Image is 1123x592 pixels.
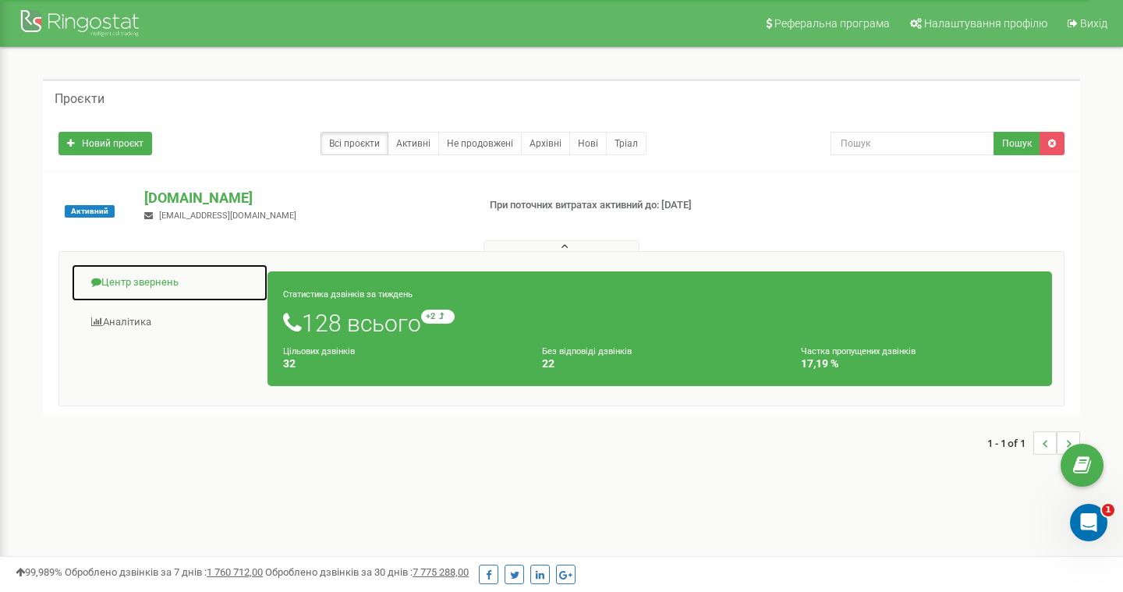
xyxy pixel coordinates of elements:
small: +2 [421,310,455,324]
a: Аналiтика [71,303,268,342]
p: При поточних витратах активний до: [DATE] [490,198,724,213]
h4: 32 [283,358,519,370]
h5: Проєкти [55,92,105,106]
a: Активні [388,132,439,155]
a: Тріал [606,132,647,155]
a: Архівні [521,132,570,155]
span: Вихід [1080,17,1107,30]
iframe: Intercom live chat [1070,504,1107,541]
span: Реферальна програма [774,17,890,30]
a: Новий проєкт [58,132,152,155]
h1: 128 всього [283,310,1036,336]
small: Статистика дзвінків за тиждень [283,289,413,300]
span: Оброблено дзвінків за 7 днів : [65,566,263,578]
nav: ... [987,416,1080,470]
span: [EMAIL_ADDRESS][DOMAIN_NAME] [159,211,296,221]
small: Цільових дзвінків [283,346,355,356]
button: Пошук [994,132,1040,155]
span: Налаштування профілю [924,17,1047,30]
small: Без відповіді дзвінків [542,346,632,356]
span: 99,989% [16,566,62,578]
h4: 17,19 % [801,358,1036,370]
u: 7 775 288,00 [413,566,469,578]
input: Пошук [831,132,994,155]
small: Частка пропущених дзвінків [801,346,916,356]
u: 1 760 712,00 [207,566,263,578]
a: Нові [569,132,607,155]
span: 1 [1102,504,1114,516]
span: Активний [65,205,115,218]
a: Всі проєкти [321,132,388,155]
p: [DOMAIN_NAME] [144,188,464,208]
span: Оброблено дзвінків за 30 днів : [265,566,469,578]
span: 1 - 1 of 1 [987,431,1033,455]
a: Центр звернень [71,264,268,302]
a: Не продовжені [438,132,522,155]
h4: 22 [542,358,778,370]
